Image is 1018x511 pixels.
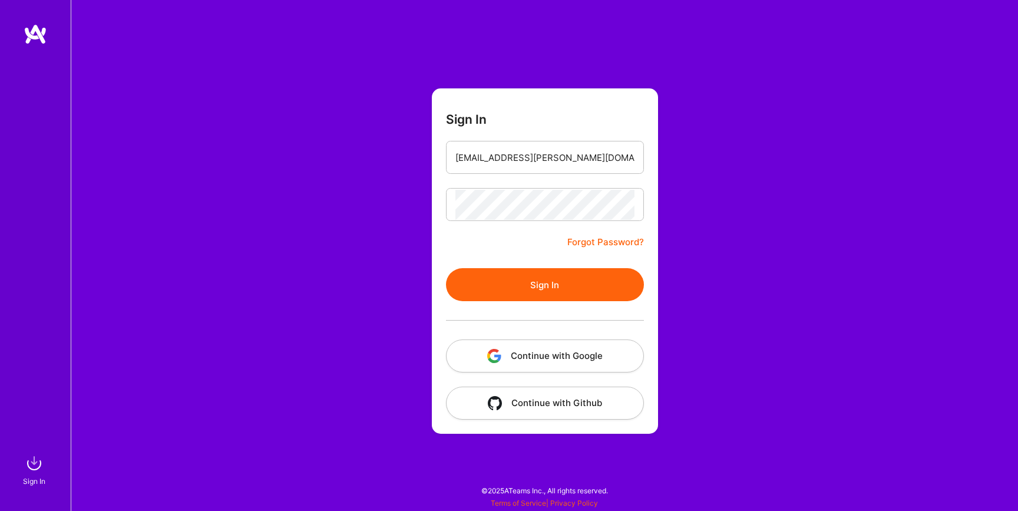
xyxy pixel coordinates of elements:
img: sign in [22,451,46,475]
a: sign inSign In [25,451,46,487]
a: Privacy Policy [550,499,598,507]
h3: Sign In [446,112,487,127]
div: Sign In [23,475,45,487]
button: Sign In [446,268,644,301]
img: icon [487,349,501,363]
span: | [491,499,598,507]
input: Email... [455,143,634,173]
button: Continue with Google [446,339,644,372]
img: logo [24,24,47,45]
div: © 2025 ATeams Inc., All rights reserved. [71,476,1018,505]
a: Terms of Service [491,499,546,507]
button: Continue with Github [446,387,644,420]
img: icon [488,396,502,410]
a: Forgot Password? [567,235,644,249]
